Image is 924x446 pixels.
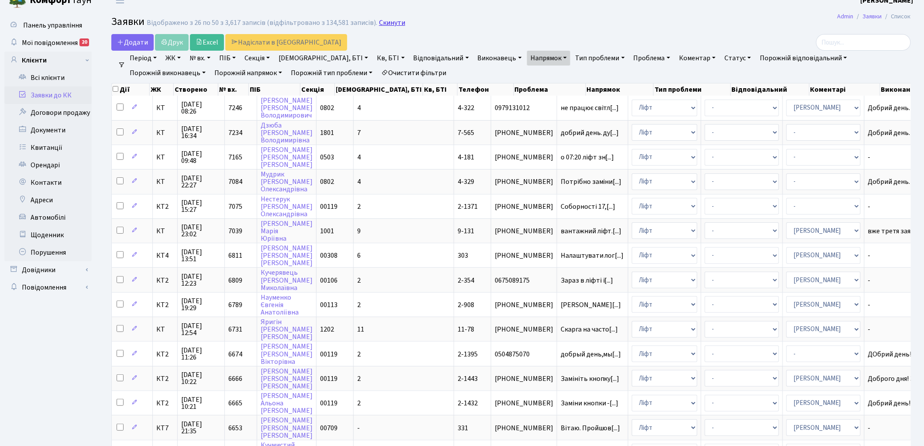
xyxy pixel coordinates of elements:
[211,66,286,80] a: Порожній напрямок
[181,371,221,385] span: [DATE] 10:22
[458,276,474,285] span: 2-354
[495,326,553,333] span: [PHONE_NUMBER]
[4,86,92,104] a: Заявки до КК
[112,83,150,96] th: Дії
[218,83,249,96] th: № вх.
[228,128,242,138] span: 7234
[495,351,553,358] span: 0504875070
[117,38,148,47] span: Додати
[181,396,221,410] span: [DATE] 10:21
[320,276,338,285] span: 00106
[228,349,242,359] span: 6674
[4,174,92,191] a: Контакти
[561,276,614,285] span: Зараз в ліфті і[...]
[357,128,361,138] span: 7
[261,391,313,415] a: [PERSON_NAME]Альона[PERSON_NAME]
[561,349,621,359] span: добрый день,мы[...]
[261,317,313,342] a: Яригін[PERSON_NAME][PERSON_NAME]
[676,51,719,66] a: Коментар
[156,351,174,358] span: КТ2
[156,252,174,259] span: КТ4
[216,51,239,66] a: ПІБ
[181,101,221,115] span: [DATE] 08:26
[228,103,242,113] span: 7246
[561,128,619,138] span: добрий день. ду[...]
[147,19,377,27] div: Відображено з 26 по 50 з 3,617 записів (відфільтровано з 134,581 записів).
[261,96,313,120] a: [PERSON_NAME][PERSON_NAME]Володимирович
[150,83,174,96] th: ЖК
[228,226,242,236] span: 7039
[458,128,474,138] span: 7-565
[335,83,423,96] th: [DEMOGRAPHIC_DATA], БТІ
[261,194,313,219] a: Нестерук[PERSON_NAME]Олександрівна
[181,249,221,263] span: [DATE] 13:51
[181,297,221,311] span: [DATE] 19:29
[320,300,338,310] span: 00113
[261,243,313,268] a: [PERSON_NAME][PERSON_NAME][PERSON_NAME]
[458,398,478,408] span: 2-1432
[410,51,472,66] a: Відповідальний
[561,103,619,113] span: не працює світл[...]
[458,83,514,96] th: Телефон
[249,83,300,96] th: ПІБ
[320,251,338,260] span: 00308
[458,103,474,113] span: 4-322
[4,209,92,226] a: Автомобілі
[162,51,184,66] a: ЖК
[357,423,360,433] span: -
[320,202,338,211] span: 00119
[630,51,674,66] a: Проблема
[228,251,242,260] span: 6811
[228,177,242,187] span: 7084
[300,83,335,96] th: Секція
[156,104,174,111] span: КТ
[320,349,338,359] span: 00119
[320,152,334,162] span: 0503
[320,423,338,433] span: 00709
[4,69,92,86] a: Всі клієнти
[357,177,361,187] span: 4
[357,202,361,211] span: 2
[181,175,221,189] span: [DATE] 22:27
[228,202,242,211] span: 7075
[181,199,221,213] span: [DATE] 15:27
[126,66,209,80] a: Порожній виконавець
[810,83,880,96] th: Коментарі
[320,226,334,236] span: 1001
[287,66,376,80] a: Порожній тип проблеми
[731,83,810,96] th: Відповідальний
[261,293,299,317] a: НауменкоЄвгеніяАнатоліївна
[275,51,372,66] a: [DEMOGRAPHIC_DATA], БТІ
[228,325,242,334] span: 6731
[4,139,92,156] a: Квитанції
[156,203,174,210] span: КТ2
[816,34,911,51] input: Пошук...
[458,226,474,236] span: 9-131
[357,300,361,310] span: 2
[357,374,361,384] span: 2
[228,152,242,162] span: 7165
[181,347,221,361] span: [DATE] 11:26
[379,19,405,27] a: Скинути
[458,300,474,310] span: 2-908
[495,277,553,284] span: 0675089175
[527,51,570,66] a: Напрямок
[4,279,92,296] a: Повідомлення
[357,103,361,113] span: 4
[4,34,92,52] a: Мої повідомлення20
[561,152,614,162] span: о 07:20 ліфт зн[...]
[423,83,458,96] th: Кв, БТІ
[320,325,334,334] span: 1202
[228,276,242,285] span: 6809
[561,177,622,187] span: Потрібно заміни[...]
[174,83,218,96] th: Створено
[111,14,145,29] span: Заявки
[495,154,553,161] span: [PHONE_NUMBER]
[4,156,92,174] a: Орендарі
[261,169,313,194] a: Мудрик[PERSON_NAME]Олександрівна
[514,83,586,96] th: Проблема
[320,177,334,187] span: 0802
[261,342,313,366] a: [PERSON_NAME][PERSON_NAME]Вікторівна
[495,252,553,259] span: [PHONE_NUMBER]
[357,276,361,285] span: 2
